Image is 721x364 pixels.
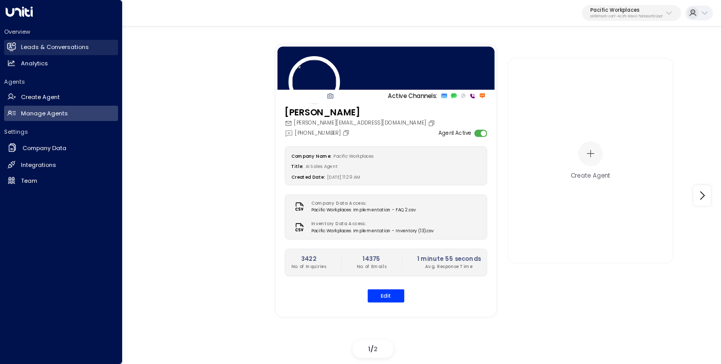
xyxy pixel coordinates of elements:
[368,345,370,353] span: 1
[291,174,325,180] label: Created Date:
[311,227,434,234] span: Pacific Workplaces Implementation - Inventory (13).csv
[357,263,387,270] p: No. of Emails
[21,43,89,52] h2: Leads & Conversations
[357,254,387,263] h2: 14375
[21,59,48,68] h2: Analytics
[291,254,326,263] h2: 3422
[417,263,481,270] p: Avg. Response Time
[388,91,437,100] p: Active Channels:
[21,93,60,102] h2: Create Agent
[428,119,437,127] button: Copy
[291,163,303,169] label: Title:
[4,128,118,136] h2: Settings
[374,345,378,353] span: 2
[367,289,404,302] button: Edit
[4,40,118,55] a: Leads & Conversations
[4,173,118,188] a: Team
[353,340,393,358] div: /
[582,5,681,21] button: Pacific Workplacesa0687ae6-caf7-4c35-8de3-5d0dae502acf
[21,177,37,185] h2: Team
[417,254,481,263] h2: 1 minute 55 seconds
[21,109,68,118] h2: Manage Agents
[285,119,437,127] div: [PERSON_NAME][EMAIL_ADDRESS][DOMAIN_NAME]
[4,56,118,71] a: Analytics
[590,7,663,13] p: Pacific Workplaces
[438,129,472,137] label: Agent Active
[21,161,56,169] h2: Integrations
[333,153,374,159] span: Pacific Workplaces
[311,207,416,213] span: Pacific Workplaces Implementation - FAQ 2.csv
[289,56,340,108] img: 14_headshot.jpg
[291,153,331,159] label: Company Name:
[327,174,361,180] span: [DATE] 11:29 AM
[306,163,338,169] span: AI Sales Agent
[342,129,352,136] button: Copy
[4,157,118,173] a: Integrations
[590,14,663,18] p: a0687ae6-caf7-4c35-8de3-5d0dae502acf
[4,90,118,105] a: Create Agent
[4,28,118,36] h2: Overview
[22,144,66,153] h2: Company Data
[291,263,326,270] p: No. of Inquiries
[311,221,430,227] label: Inventory Data Access:
[4,78,118,86] h2: Agents
[285,106,437,119] h3: [PERSON_NAME]
[4,106,118,121] a: Manage Agents
[285,129,352,137] div: [PHONE_NUMBER]
[570,171,610,180] div: Create Agent
[311,200,412,207] label: Company Data Access:
[4,140,118,157] a: Company Data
